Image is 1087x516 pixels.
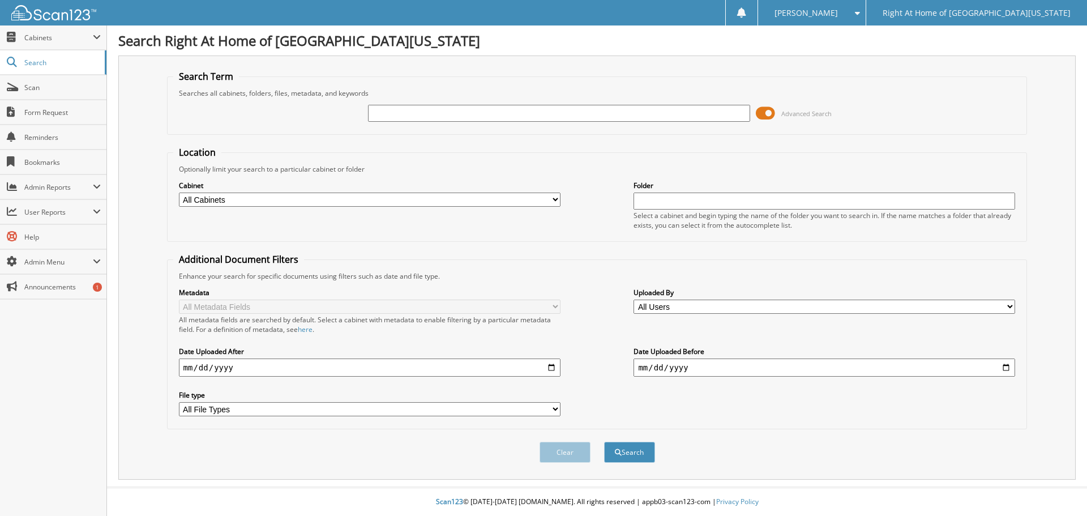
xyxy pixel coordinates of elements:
div: All metadata fields are searched by default. Select a cabinet with metadata to enable filtering b... [179,315,560,334]
span: Announcements [24,282,101,292]
label: Metadata [179,288,560,297]
input: end [634,359,1015,377]
div: Select a cabinet and begin typing the name of the folder you want to search in. If the name match... [634,211,1015,230]
span: Right At Home of [GEOGRAPHIC_DATA][US_STATE] [883,10,1071,16]
span: User Reports [24,207,93,217]
span: Help [24,232,101,242]
span: [PERSON_NAME] [774,10,838,16]
label: File type [179,390,560,400]
a: Privacy Policy [716,497,759,506]
div: © [DATE]-[DATE] [DOMAIN_NAME]. All rights reserved | appb03-scan123-com | [107,488,1087,516]
a: here [298,325,313,334]
label: Date Uploaded After [179,347,560,356]
img: scan123-logo-white.svg [11,5,96,20]
div: 1 [93,283,102,292]
span: Form Request [24,108,101,117]
label: Uploaded By [634,288,1015,297]
span: Cabinets [24,33,93,42]
label: Cabinet [179,181,560,190]
span: Bookmarks [24,157,101,167]
button: Clear [540,442,590,463]
span: Search [24,58,99,67]
span: Scan [24,83,101,92]
legend: Search Term [173,70,239,83]
div: Searches all cabinets, folders, files, metadata, and keywords [173,88,1021,98]
span: Reminders [24,133,101,142]
span: Admin Reports [24,182,93,192]
legend: Additional Document Filters [173,253,304,266]
h1: Search Right At Home of [GEOGRAPHIC_DATA][US_STATE] [118,31,1076,50]
span: Scan123 [436,497,463,506]
label: Date Uploaded Before [634,347,1015,356]
legend: Location [173,146,221,159]
span: Advanced Search [781,109,832,118]
div: Enhance your search for specific documents using filters such as date and file type. [173,271,1021,281]
span: Admin Menu [24,257,93,267]
label: Folder [634,181,1015,190]
button: Search [604,442,655,463]
div: Optionally limit your search to a particular cabinet or folder [173,164,1021,174]
input: start [179,359,560,377]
